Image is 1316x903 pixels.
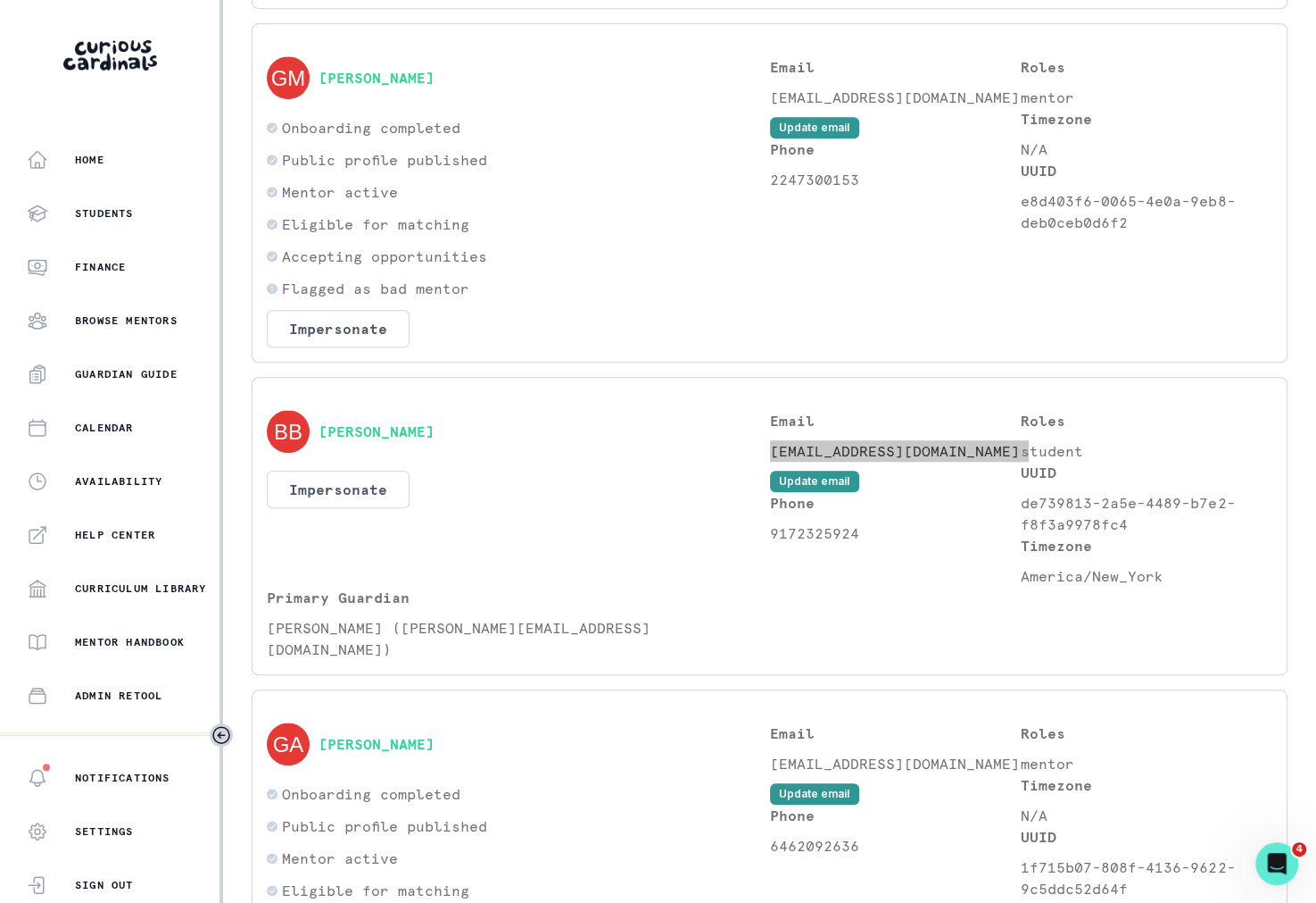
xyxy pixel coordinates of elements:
[770,783,859,805] button: Update email
[1021,410,1272,431] p: Roles
[267,56,310,99] img: svg
[1021,440,1272,462] p: student
[282,278,469,299] p: Flagged as bad mentor
[770,410,1022,431] p: Email
[1021,857,1272,899] p: 1f715b07-808f-4136-9622-9c5ddc52d64f
[75,474,162,489] p: Availability
[75,824,134,839] p: Settings
[770,87,1022,108] p: [EMAIL_ADDRESS][DOMAIN_NAME]
[282,117,460,138] p: Onboarding completed
[770,138,1022,160] p: Phone
[770,440,1022,462] p: [EMAIL_ADDRESS][DOMAIN_NAME]
[770,492,1022,514] p: Phone
[1021,138,1272,160] p: N/A
[770,56,1022,78] p: Email
[267,587,770,608] p: Primary Guardian
[1021,805,1272,826] p: N/A
[1021,492,1272,535] p: de739813-2a5e-4489-b7e2-f8f3a9978fc4
[319,69,435,87] button: [PERSON_NAME]
[1021,753,1272,774] p: mentor
[1021,56,1272,78] p: Roles
[1021,190,1272,233] p: e8d403f6-0065-4e0a-9eb8-deb0ceb0d6f2
[75,314,178,328] p: Browse Mentors
[282,783,460,805] p: Onboarding completed
[75,635,185,649] p: Mentor Handbook
[267,310,410,347] button: Impersonate
[1021,774,1272,796] p: Timezone
[1255,842,1298,885] iframe: Intercom live chat
[770,805,1022,826] p: Phone
[63,40,157,71] img: Curious Cardinals Logo
[282,181,398,203] p: Mentor active
[267,617,770,660] p: [PERSON_NAME] ([PERSON_NAME][EMAIL_ADDRESS][DOMAIN_NAME])
[770,835,1022,857] p: 6462092636
[75,689,162,703] p: Admin Retool
[75,878,134,892] p: Sign Out
[282,246,487,267] p: Accepting opportunities
[75,260,126,274] p: Finance
[1021,87,1272,108] p: mentor
[770,523,1022,544] p: 9172325924
[267,471,410,508] button: Impersonate
[75,206,134,221] p: Students
[1021,723,1272,744] p: Roles
[282,815,487,837] p: Public profile published
[319,735,435,753] button: [PERSON_NAME]
[770,471,859,492] button: Update email
[75,528,155,542] p: Help Center
[282,848,398,869] p: Mentor active
[267,410,310,453] img: svg
[1021,826,1272,848] p: UUID
[282,880,469,901] p: Eligible for matching
[770,169,1022,190] p: 2247300153
[282,149,487,171] p: Public profile published
[282,213,469,235] p: Eligible for matching
[770,723,1022,744] p: Email
[210,723,233,747] button: Toggle sidebar
[770,117,859,138] button: Update email
[1021,108,1272,130] p: Timezone
[75,771,170,785] p: Notifications
[1292,842,1306,857] span: 4
[1021,535,1272,556] p: Timezone
[1021,462,1272,483] p: UUID
[75,153,104,167] p: Home
[75,367,178,381] p: Guardian Guide
[319,422,435,440] button: [PERSON_NAME]
[75,421,134,435] p: Calendar
[267,723,310,765] img: svg
[75,581,207,596] p: Curriculum Library
[1021,565,1272,587] p: America/New_York
[1021,160,1272,181] p: UUID
[770,753,1022,774] p: [EMAIL_ADDRESS][DOMAIN_NAME]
